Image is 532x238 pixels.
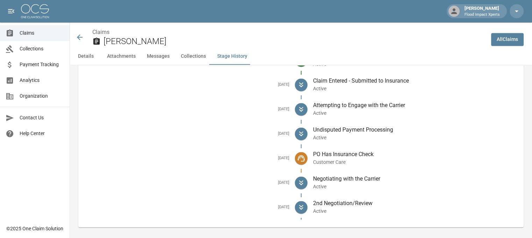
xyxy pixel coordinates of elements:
[84,107,289,112] h5: [DATE]
[313,199,518,208] p: 2nd Negotiation/Review
[20,114,64,121] span: Contact Us
[101,48,141,65] button: Attachments
[20,92,64,100] span: Organization
[462,5,503,17] div: [PERSON_NAME]
[21,4,49,18] img: ocs-logo-white-transparent.png
[20,45,64,52] span: Collections
[313,77,518,85] p: Claim Entered - Submitted to Insurance
[84,131,289,136] h5: [DATE]
[313,150,518,159] p: PO Has Insurance Check
[212,48,253,65] button: Stage History
[20,29,64,37] span: Claims
[70,48,532,65] div: anchor tabs
[92,29,109,35] a: Claims
[313,101,518,110] p: Attempting to Engage with the Carrier
[20,61,64,68] span: Payment Tracking
[6,225,63,232] div: © 2025 One Claim Solution
[84,82,289,87] h5: [DATE]
[313,159,518,166] p: Customer Care
[313,175,518,183] p: Negotiating with the Carrier
[313,183,518,190] p: Active
[92,28,485,36] nav: breadcrumb
[104,36,485,47] h2: [PERSON_NAME]
[313,208,518,215] p: Active
[313,85,518,92] p: Active
[20,77,64,84] span: Analytics
[175,48,212,65] button: Collections
[70,48,101,65] button: Details
[84,180,289,185] h5: [DATE]
[84,205,289,210] h5: [DATE]
[20,130,64,137] span: Help Center
[84,156,289,161] h5: [DATE]
[141,48,175,65] button: Messages
[313,134,518,141] p: Active
[4,4,18,18] button: open drawer
[313,126,518,134] p: Undisputed Payment Processing
[464,12,500,18] p: Flood Impact Xperts
[313,110,518,117] p: Active
[491,33,524,46] a: AllClaims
